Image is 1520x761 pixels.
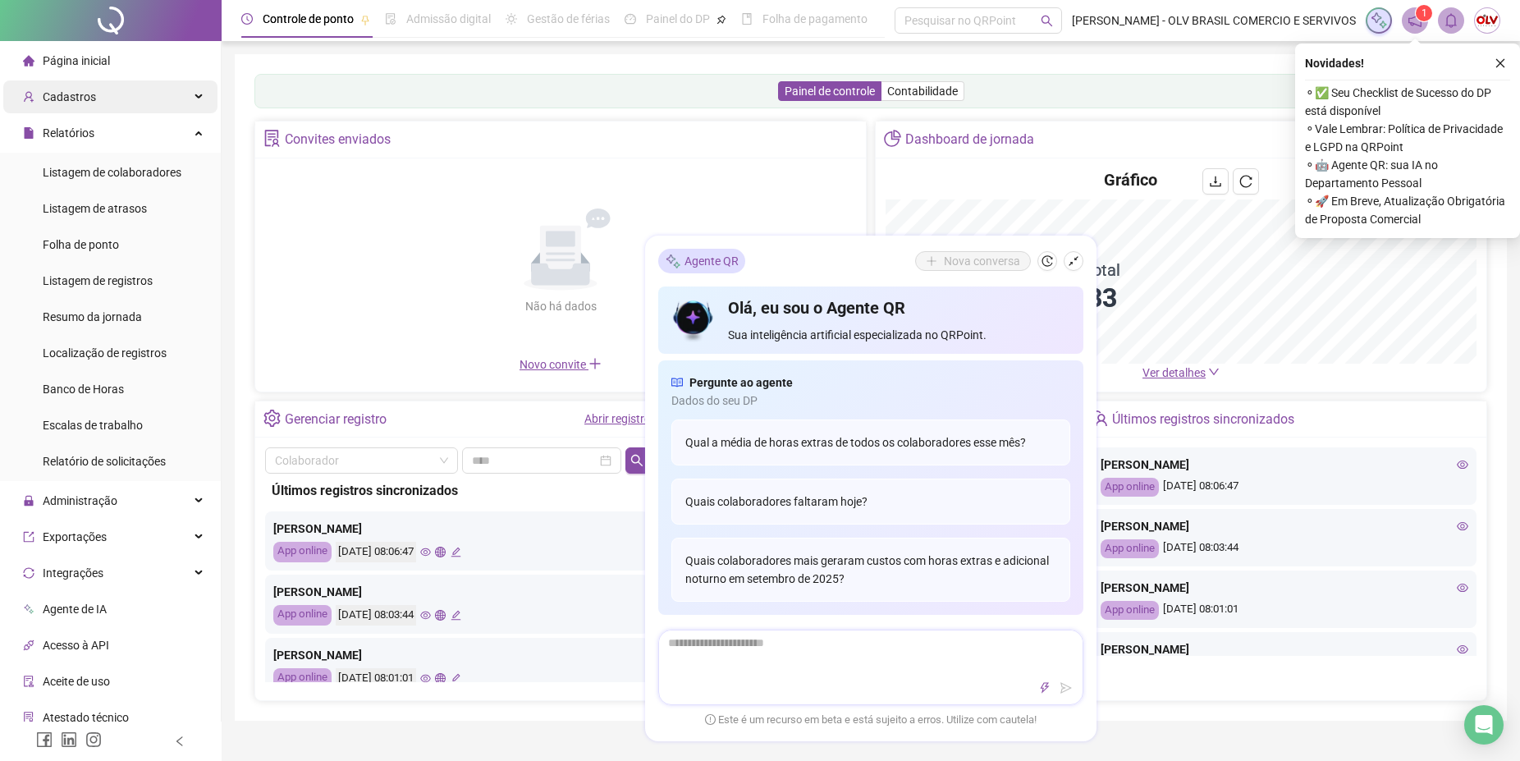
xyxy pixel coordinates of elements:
[420,673,431,684] span: eye
[43,383,124,396] span: Banco de Horas
[584,412,651,425] a: Abrir registro
[527,12,610,25] span: Gestão de férias
[1035,678,1055,698] button: thunderbolt
[1072,11,1356,30] span: [PERSON_NAME] - OLV BRASIL COMERCIO E SERVIVOS
[915,251,1031,271] button: Nova conversa
[1101,456,1468,474] div: [PERSON_NAME]
[1101,579,1468,597] div: [PERSON_NAME]
[520,358,602,371] span: Novo convite
[451,547,461,557] span: edit
[1305,84,1510,120] span: ⚬ ✅ Seu Checklist de Sucesso do DP está disponível
[43,419,143,432] span: Escalas de trabalho
[43,90,96,103] span: Cadastros
[43,603,107,616] span: Agente de IA
[336,605,416,626] div: [DATE] 08:03:44
[61,731,77,748] span: linkedin
[273,668,332,689] div: App online
[741,13,753,25] span: book
[1457,520,1468,532] span: eye
[728,326,1070,344] span: Sua inteligência artificial especializada no QRPoint.
[23,55,34,66] span: home
[1408,13,1422,28] span: notification
[1422,7,1427,19] span: 1
[23,91,34,103] span: user-add
[705,713,716,724] span: exclamation-circle
[1457,644,1468,655] span: eye
[1068,255,1079,267] span: shrink
[1475,8,1499,33] img: 8462
[905,126,1034,154] div: Dashboard de jornada
[1101,640,1468,658] div: [PERSON_NAME]
[1142,366,1220,379] a: Ver detalhes down
[406,12,491,25] span: Admissão digital
[665,252,681,269] img: sparkle-icon.fc2bf0ac1784a2077858766a79e2daf3.svg
[1416,5,1432,21] sup: 1
[1101,601,1159,620] div: App online
[435,547,446,557] span: global
[435,673,446,684] span: global
[671,479,1070,525] div: Quais colaboradores faltaram hoje?
[1101,539,1468,558] div: [DATE] 08:03:44
[1101,517,1468,535] div: [PERSON_NAME]
[241,13,253,25] span: clock-circle
[1444,13,1458,28] span: bell
[1305,120,1510,156] span: ⚬ Vale Lembrar: Política de Privacidade e LGPD na QRPoint
[451,610,461,621] span: edit
[1495,57,1506,69] span: close
[671,296,715,344] img: icon
[43,711,129,724] span: Atestado técnico
[273,583,641,601] div: [PERSON_NAME]
[1101,478,1468,497] div: [DATE] 08:06:47
[1041,15,1053,27] span: search
[646,12,710,25] span: Painel do DP
[1056,678,1076,698] button: send
[887,85,958,98] span: Contabilidade
[1305,156,1510,192] span: ⚬ 🤖 Agente QR: sua IA no Departamento Pessoal
[336,668,416,689] div: [DATE] 08:01:01
[1104,168,1157,191] h4: Gráfico
[385,13,396,25] span: file-done
[174,736,185,747] span: left
[1091,410,1108,427] span: team
[273,646,641,664] div: [PERSON_NAME]
[43,566,103,580] span: Integrações
[360,15,370,25] span: pushpin
[43,494,117,507] span: Administração
[1112,406,1294,433] div: Últimos registros sincronizados
[435,610,446,621] span: global
[43,238,119,251] span: Folha de ponto
[420,610,431,621] span: eye
[273,605,332,626] div: App online
[43,166,181,179] span: Listagem de colaboradores
[23,567,34,579] span: sync
[272,480,643,501] div: Últimos registros sincronizados
[23,531,34,543] span: export
[588,357,602,370] span: plus
[1208,366,1220,378] span: down
[1305,192,1510,228] span: ⚬ 🚀 Em Breve, Atualização Obrigatória de Proposta Comercial
[1370,11,1388,30] img: sparkle-icon.fc2bf0ac1784a2077858766a79e2daf3.svg
[43,54,110,67] span: Página inicial
[1101,601,1468,620] div: [DATE] 08:01:01
[1101,539,1159,558] div: App online
[762,12,868,25] span: Folha de pagamento
[1305,54,1364,72] span: Novidades !
[43,530,107,543] span: Exportações
[630,454,643,467] span: search
[717,15,726,25] span: pushpin
[625,13,636,25] span: dashboard
[23,495,34,507] span: lock
[506,13,517,25] span: sun
[420,547,431,557] span: eye
[451,673,461,684] span: edit
[485,297,636,315] div: Não há dados
[43,455,166,468] span: Relatório de solicitações
[263,410,281,427] span: setting
[336,542,416,562] div: [DATE] 08:06:47
[689,374,793,392] span: Pergunte ao agente
[1101,478,1159,497] div: App online
[705,712,1037,728] span: Este é um recurso em beta e está sujeito a erros. Utilize com cautela!
[43,675,110,688] span: Aceite de uso
[1209,175,1222,188] span: download
[263,12,354,25] span: Controle de ponto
